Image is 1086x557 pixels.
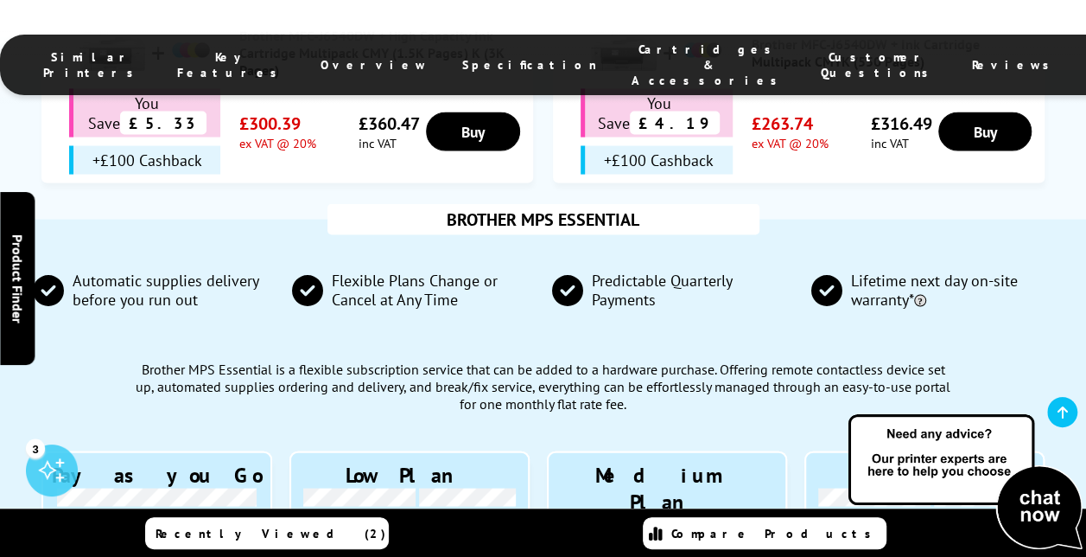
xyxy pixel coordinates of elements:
div: High Plan [815,461,1034,488]
a: Compare Products [643,517,886,549]
span: Predictable Quarterly Payments [582,271,793,308]
span: Automatic supplies delivery before you run out [64,271,275,308]
span: Specification [462,57,597,73]
a: Buy [426,112,519,150]
span: £4.19 [630,111,720,134]
img: Open Live Chat window [844,412,1086,554]
span: £316.49 [870,112,931,134]
span: Overview [321,57,428,73]
span: £5.33 [120,111,206,134]
span: Flexible Plans Change or Cancel at Any Time [323,271,534,308]
span: Compare Products [671,526,880,541]
span: ex VAT @ 20% [239,134,316,150]
div: You Save [581,88,733,137]
div: +£100 Cashback [581,145,733,174]
span: ex VAT @ 20% [752,134,829,150]
a: Buy [938,112,1032,150]
span: £360.47 [359,112,420,134]
span: £263.74 [752,112,829,134]
span: Similar Printers [43,49,143,80]
span: Product Finder [9,234,26,323]
div: Brother MPS Essential is a flexible subscription service that can be added to a hardware purchase... [135,325,951,420]
div: You Save [69,88,221,137]
span: Reviews [972,57,1058,73]
span: inc VAT [359,134,420,150]
span: inc VAT [870,134,931,150]
div: +£100 Cashback [69,145,221,174]
span: Cartridges & Accessories [632,42,786,88]
div: Medium Plan [557,461,777,515]
div: 3 [26,439,45,458]
span: Key Features [177,49,286,80]
div: Low Plan [300,461,519,488]
span: Customer Questions [821,49,937,80]
div: Pay as you Go [52,461,262,488]
a: Recently Viewed (2) [145,517,389,549]
span: Lifetime next day on-site warranty* [842,271,1053,308]
span: £300.39 [239,112,316,134]
div: BROTHER MPS ESSENTIAL [327,203,759,234]
span: Recently Viewed (2) [156,526,386,541]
